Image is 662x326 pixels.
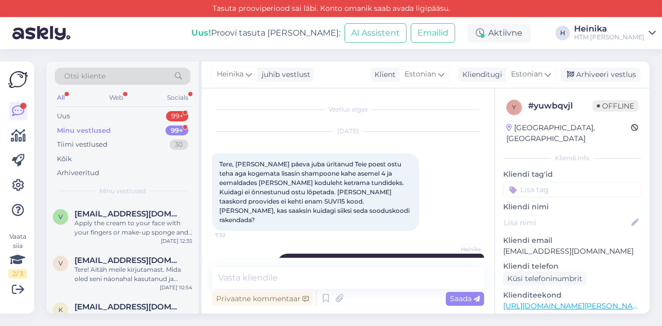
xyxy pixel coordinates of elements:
div: Klienditugi [458,69,502,80]
div: Tere! Aitäh meile kirjutamast. Mida oled seni näonahal kasutanud ja kuidas seda hooldanud? [74,265,192,284]
div: Aitäh sulle mõistva suhtumise eest. [74,312,192,321]
div: Arhiveeritud [57,168,99,178]
span: Estonian [511,69,543,80]
button: Emailid [411,23,455,43]
div: Web [107,91,125,104]
div: 2 / 3 [8,269,27,278]
span: Estonian [404,69,436,80]
div: Küsi telefoninumbrit [503,272,586,286]
button: AI Assistent [344,23,407,43]
span: Minu vestlused [99,187,146,196]
div: Tiimi vestlused [57,139,108,150]
a: [URL][DOMAIN_NAME][PERSON_NAME] [503,301,646,311]
div: Kõik [57,154,72,164]
div: [DATE] [212,127,484,136]
b: Uus! [191,28,211,38]
span: Otsi kliente [64,71,106,82]
span: Offline [593,100,638,112]
span: kadirahn@gmail.com [74,302,182,312]
span: v [58,259,63,267]
p: Kliendi telefon [503,261,641,272]
p: Kliendi tag'id [503,169,641,180]
div: Aktiivne [468,24,531,42]
span: Saada [450,294,480,303]
div: Uus [57,111,70,121]
div: Minu vestlused [57,126,111,136]
span: vppgirl@gmail.com [74,209,182,219]
div: Vestlus algas [212,105,484,114]
div: Heinika [574,25,644,33]
div: Klient [370,69,396,80]
div: Arhiveeri vestlus [561,68,640,82]
div: Vaata siia [8,232,27,278]
div: 99+ [166,111,188,121]
p: Kliendi nimi [503,201,641,212]
div: juhib vestlust [258,69,310,80]
div: HTM [PERSON_NAME] [574,33,644,41]
div: [DATE] 12:35 [161,237,192,245]
span: Heinika [442,245,481,253]
span: Tere, [PERSON_NAME] päeva juba üritanud Teie poest ostu teha aga kogemata lisasin shampoone kahe ... [219,160,411,224]
div: Kliendi info [503,153,641,163]
p: Kliendi email [503,235,641,246]
input: Lisa tag [503,182,641,197]
div: [DATE] 10:54 [160,284,192,291]
div: Privaatne kommentaar [212,292,313,306]
span: Heinika [217,69,244,80]
span: v [58,213,63,221]
div: # yuwbqvjl [528,100,593,112]
div: Apply the cream to your face with your fingers or make-up sponge and blend for an even complexion. [74,219,192,237]
div: Socials [165,91,190,104]
img: Askly Logo [8,70,28,89]
span: k [58,306,63,314]
span: 7:32 [215,231,254,239]
p: Klienditeekond [503,290,641,301]
div: H [555,26,570,40]
p: [EMAIL_ADDRESS][DOMAIN_NAME] [503,246,641,257]
div: Proovi tasuta [PERSON_NAME]: [191,27,340,39]
div: 30 [170,139,188,150]
div: All [55,91,67,104]
span: y [512,103,516,111]
input: Lisa nimi [504,217,629,228]
div: 99+ [165,126,188,136]
div: [GEOGRAPHIC_DATA], [GEOGRAPHIC_DATA] [506,122,631,144]
span: veevekaljo74@gmail.com [74,256,182,265]
a: HeinikaHTM [PERSON_NAME] [574,25,656,41]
